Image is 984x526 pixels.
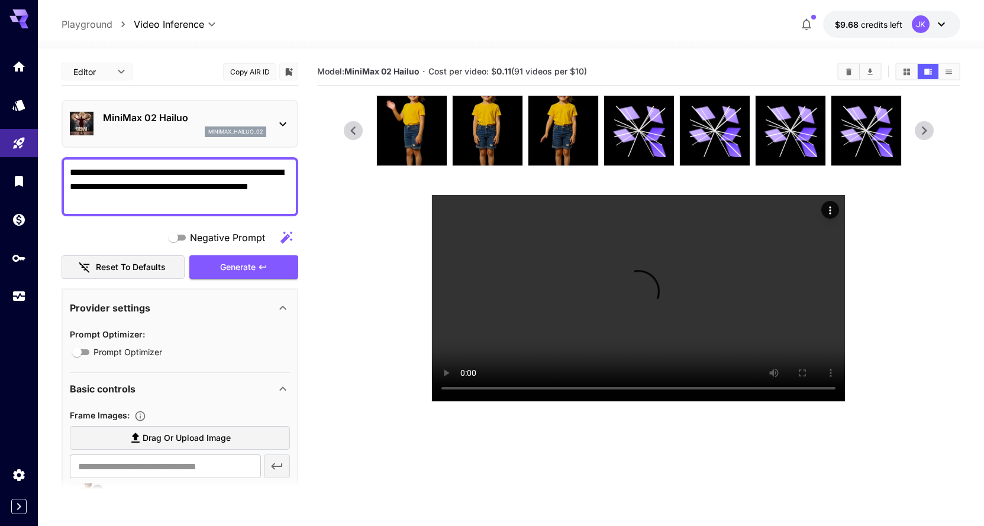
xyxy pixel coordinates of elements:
[11,499,27,514] button: Expand sidebar
[896,64,917,79] button: Show videos in grid view
[62,17,134,31] nav: breadcrumb
[220,260,256,275] span: Generate
[223,63,276,80] button: Copy AIR ID
[208,128,263,136] p: minimax_hailuo_02
[283,64,294,79] button: Add to library
[12,59,26,74] div: Home
[377,96,447,165] img: jeFwOJ9MJmE2m138DBwBAQhAAAIQgEBxBAaDQfgf6vfEMndJ840AAAAASUVORK5CYII=
[938,64,959,79] button: Show videos in list view
[12,136,26,151] div: Playground
[428,66,587,76] span: Cost per video: $ (91 videos per $10)
[453,96,522,165] img: wGYMt26e81e2QAAAABJRU5ErkJggg==
[317,66,420,76] span: Model:
[70,294,290,322] div: Provider settings
[12,98,26,112] div: Models
[70,329,145,339] span: Prompt Optimizer :
[918,64,938,79] button: Show videos in video view
[823,11,960,38] button: $9.67507JK
[835,18,902,31] div: $9.67507
[143,431,231,446] span: Drag or upload image
[860,64,880,79] button: Download All
[70,426,290,450] label: Drag or upload image
[528,96,598,165] img: P478Bn7bzMYJMSqIAAAAASUVORK5CYII=
[496,66,511,76] b: 0.11
[190,230,265,245] span: Negative Prompt
[12,251,26,265] div: API Keys
[344,66,420,76] b: MiniMax 02 Hailuo
[189,255,298,280] button: Generate
[912,15,930,33] div: JK
[70,375,290,403] div: Basic controls
[837,63,882,80] div: Clear videosDownload All
[12,289,26,304] div: Usage
[12,174,26,189] div: Library
[130,410,151,422] button: Upload frame images.
[12,212,26,227] div: Wallet
[861,20,902,30] span: credits left
[62,17,112,31] a: Playground
[821,201,839,219] div: Actions
[895,63,960,80] div: Show videos in grid viewShow videos in video viewShow videos in list view
[12,467,26,482] div: Settings
[93,346,162,358] span: Prompt Optimizer
[70,301,150,315] p: Provider settings
[422,64,425,79] p: ·
[835,20,861,30] span: $9.68
[925,469,984,526] iframe: Chat Widget
[70,382,135,396] p: Basic controls
[134,17,204,31] span: Video Inference
[73,66,110,78] span: Editor
[838,64,859,79] button: Clear videos
[103,111,266,125] p: MiniMax 02 Hailuo
[70,106,290,142] div: MiniMax 02 Hailuominimax_hailuo_02
[70,410,130,420] span: Frame Images :
[62,255,185,280] button: Reset to defaults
